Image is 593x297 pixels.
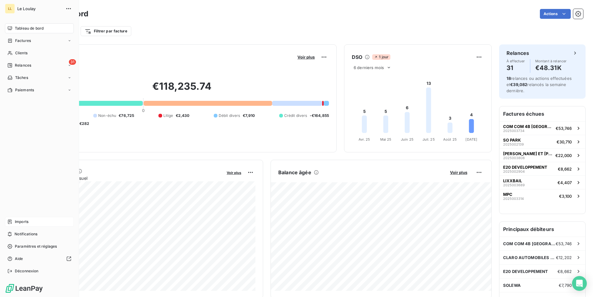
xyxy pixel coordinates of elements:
[296,54,317,60] button: Voir plus
[507,59,525,63] span: À effectuer
[503,165,547,170] span: E20 DEVELOPPEMENT
[556,255,572,260] span: €12,202
[15,219,28,225] span: Imports
[284,113,307,118] span: Crédit divers
[558,167,572,171] span: €8,662
[380,137,392,142] tspan: Mai 25
[507,49,529,57] h6: Relances
[423,137,435,142] tspan: Juil. 25
[119,113,134,118] span: €76,725
[359,137,370,142] tspan: Avr. 25
[465,137,477,142] tspan: [DATE]
[503,129,524,133] span: 2025003734
[499,106,585,121] h6: Factures échues
[572,276,587,291] div: Open Intercom Messenger
[503,142,524,146] span: 2025002139
[503,192,512,197] span: MPC
[540,9,571,19] button: Actions
[78,121,90,126] span: -€282
[499,189,585,203] button: MPC2025003314€3,100
[557,180,572,185] span: €4,407
[15,244,57,249] span: Paramètres et réglages
[503,124,553,129] span: COM COM 4B [GEOGRAPHIC_DATA]
[556,241,572,246] span: €53,746
[15,268,39,274] span: Déconnexion
[163,113,173,118] span: Litige
[499,135,585,148] button: SO PARK2025002139€30,710
[142,108,145,113] span: 0
[225,170,243,175] button: Voir plus
[499,175,585,189] button: LIXXBAIL2025003689€4,407
[35,80,329,99] h2: €118,235.74
[555,153,572,158] span: €22,000
[227,171,241,175] span: Voir plus
[499,222,585,237] h6: Principaux débiteurs
[176,113,190,118] span: €2,430
[450,170,467,175] span: Voir plus
[503,197,524,200] span: 2025003314
[510,82,527,87] span: €39,082
[15,231,37,237] span: Notifications
[219,113,240,118] span: Débit divers
[503,156,525,160] span: 2025003808
[507,63,525,73] h4: 31
[278,169,311,176] h6: Balance âgée
[503,255,556,260] span: CLARO AUTOMOBILES REZE
[535,63,567,73] h4: €48.31K
[352,53,362,61] h6: DSO
[15,50,27,56] span: Clients
[15,75,28,80] span: Tâches
[557,269,572,274] span: €8,662
[499,162,585,175] button: E20 DEVELOPPEMENT2025002904€8,662
[35,175,222,181] span: Chiffre d'affaires mensuel
[559,194,572,199] span: €3,100
[503,138,521,142] span: SO PARK
[297,55,315,60] span: Voir plus
[559,283,572,288] span: €7,790
[503,178,522,183] span: LIXXBAIL
[15,63,31,68] span: Relances
[535,59,567,63] span: Montant à relancer
[507,76,511,81] span: 18
[354,65,384,70] span: 6 derniers mois
[503,283,521,288] span: SOLEWA
[15,38,31,43] span: Factures
[15,87,34,93] span: Paiements
[5,283,43,293] img: Logo LeanPay
[69,59,76,65] span: 31
[15,256,23,262] span: Aide
[503,269,548,274] span: E20 DEVELOPPEMENT
[17,6,62,11] span: Le Loulay
[401,137,414,142] tspan: Juin 25
[5,4,15,14] div: LL
[243,113,255,118] span: €7,910
[98,113,116,118] span: Non-échu
[503,241,556,246] span: COM COM 4B [GEOGRAPHIC_DATA]
[448,170,469,175] button: Voir plus
[310,113,329,118] span: -€164,855
[503,170,525,173] span: 2025002904
[5,254,74,264] a: Aide
[372,54,390,60] span: 1 jour
[81,26,131,36] button: Filtrer par facture
[503,151,553,156] span: [PERSON_NAME] ET [PERSON_NAME]
[499,121,585,135] button: COM COM 4B [GEOGRAPHIC_DATA]2025003734€53,746
[443,137,457,142] tspan: Août 25
[556,126,572,131] span: €53,746
[507,76,572,93] span: relances ou actions effectuées et relancés la semaine dernière.
[15,26,44,31] span: Tableau de bord
[499,148,585,162] button: [PERSON_NAME] ET [PERSON_NAME]2025003808€22,000
[557,139,572,144] span: €30,710
[503,183,525,187] span: 2025003689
